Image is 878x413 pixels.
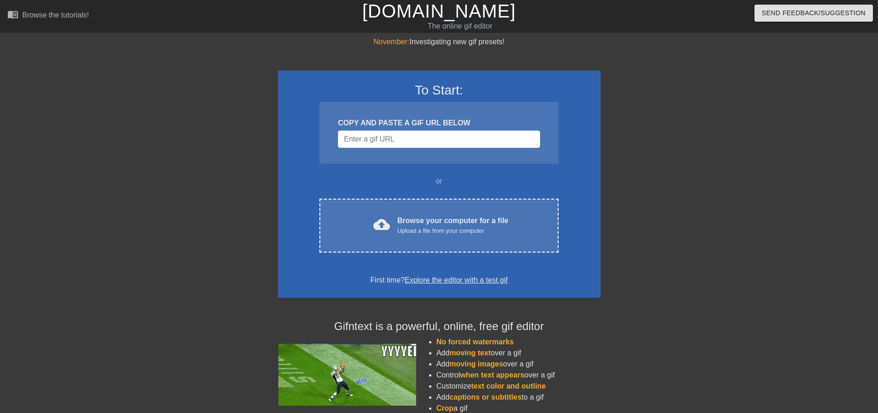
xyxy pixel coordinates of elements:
span: Send Feedback/Suggestion [762,7,866,19]
div: Browse the tutorials! [22,11,89,19]
span: moving text [449,349,491,357]
div: The online gif editor [297,21,623,32]
div: Browse your computer for a file [397,215,508,236]
div: Upload a file from your computer [397,226,508,236]
li: Add over a gif [436,348,601,359]
div: or [302,176,577,187]
button: Send Feedback/Suggestion [754,5,873,22]
h3: To Start: [290,83,589,98]
img: football_small.gif [278,344,416,406]
span: menu_book [7,9,18,20]
li: Customize [436,381,601,392]
span: captions or subtitles [449,393,521,401]
span: text color and outline [471,382,546,390]
span: when text appears [460,371,524,379]
span: moving images [449,360,503,368]
span: Crop [436,404,454,412]
a: [DOMAIN_NAME] [362,1,516,21]
input: Username [338,130,540,148]
span: cloud_upload [373,216,390,233]
h4: Gifntext is a powerful, online, free gif editor [278,320,601,333]
span: November: [373,38,409,46]
div: First time? [290,275,589,286]
div: COPY AND PASTE A GIF URL BELOW [338,118,540,129]
span: No forced watermarks [436,338,514,346]
li: Add over a gif [436,359,601,370]
div: Investigating new gif presets! [278,36,601,47]
a: Explore the editor with a test gif [405,276,507,284]
li: Add to a gif [436,392,601,403]
a: Browse the tutorials! [7,9,89,23]
li: Control over a gif [436,370,601,381]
